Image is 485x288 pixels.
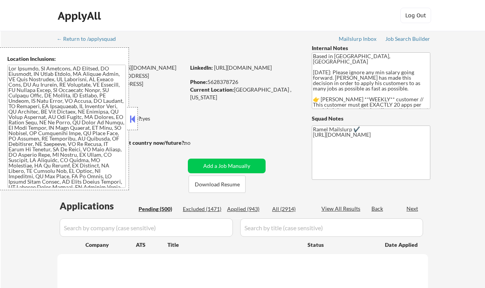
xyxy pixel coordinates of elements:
strong: Current Location: [190,86,234,93]
div: View All Results [321,205,363,213]
a: Mailslurp Inbox [339,36,377,44]
button: Download Resume [189,176,246,193]
strong: LinkedIn: [190,64,213,71]
div: Excluded (1471) [183,205,221,213]
div: 5628378726 [190,78,299,86]
div: Applied (943) [227,205,266,213]
div: Location Inclusions: [7,55,126,63]
div: Company [85,241,136,249]
div: Internal Notes [312,44,430,52]
div: ← Return to /applysquad [57,36,123,42]
a: Job Search Builder [385,36,430,44]
a: [URL][DOMAIN_NAME] [214,64,272,71]
div: Title [167,241,300,249]
div: Squad Notes [312,115,430,122]
div: Applications [60,201,136,211]
div: [GEOGRAPHIC_DATA] , [US_STATE] [190,86,299,101]
div: no [184,139,206,147]
div: Pending (500) [139,205,177,213]
div: Date Applied [385,241,419,249]
div: Mailslurp Inbox [339,36,377,42]
div: Back [371,205,384,213]
input: Search by title (case sensitive) [240,218,423,237]
button: Log Out [400,8,431,23]
div: ApplyAll [58,9,103,22]
div: Job Search Builder [385,36,430,42]
div: All (2914) [272,205,311,213]
button: Add a Job Manually [188,159,266,173]
strong: Phone: [190,79,207,85]
div: Next [406,205,419,213]
a: ← Return to /applysquad [57,36,123,44]
div: ATS [136,241,167,249]
input: Search by company (case sensitive) [60,218,233,237]
div: Status [308,238,374,251]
